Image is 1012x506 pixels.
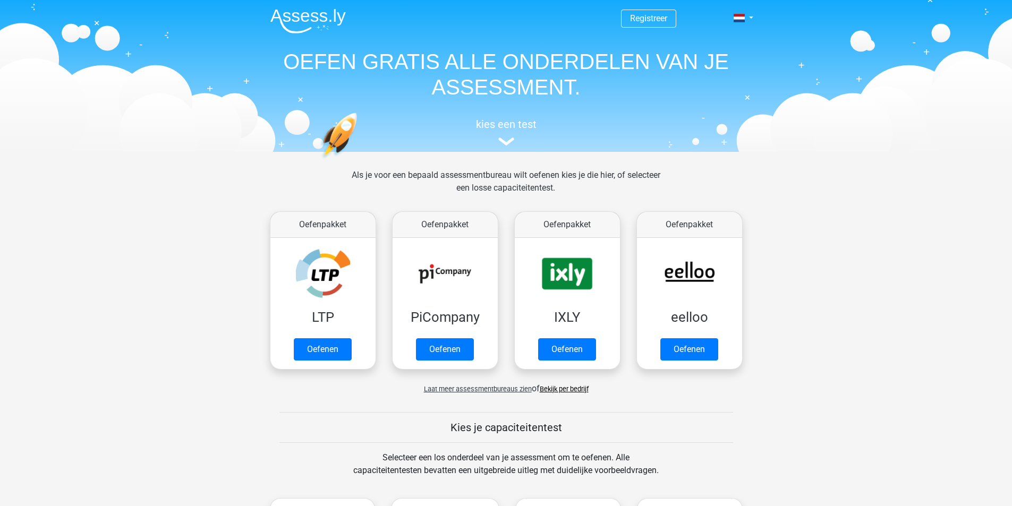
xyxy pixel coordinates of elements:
[262,49,751,100] h1: OEFEN GRATIS ALLE ONDERDELEN VAN JE ASSESSMENT.
[320,113,398,209] img: oefenen
[630,13,667,23] a: Registreer
[294,338,352,361] a: Oefenen
[498,138,514,145] img: assessment
[262,118,751,146] a: kies een test
[343,451,669,490] div: Selecteer een los onderdeel van je assessment om te oefenen. Alle capaciteitentesten bevatten een...
[270,8,346,33] img: Assessly
[538,338,596,361] a: Oefenen
[262,118,751,131] h5: kies een test
[343,169,669,207] div: Als je voor een bepaald assessmentbureau wilt oefenen kies je die hier, of selecteer een losse ca...
[660,338,718,361] a: Oefenen
[540,385,589,393] a: Bekijk per bedrijf
[279,421,733,434] h5: Kies je capaciteitentest
[416,338,474,361] a: Oefenen
[262,374,751,395] div: of
[424,385,532,393] span: Laat meer assessmentbureaus zien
